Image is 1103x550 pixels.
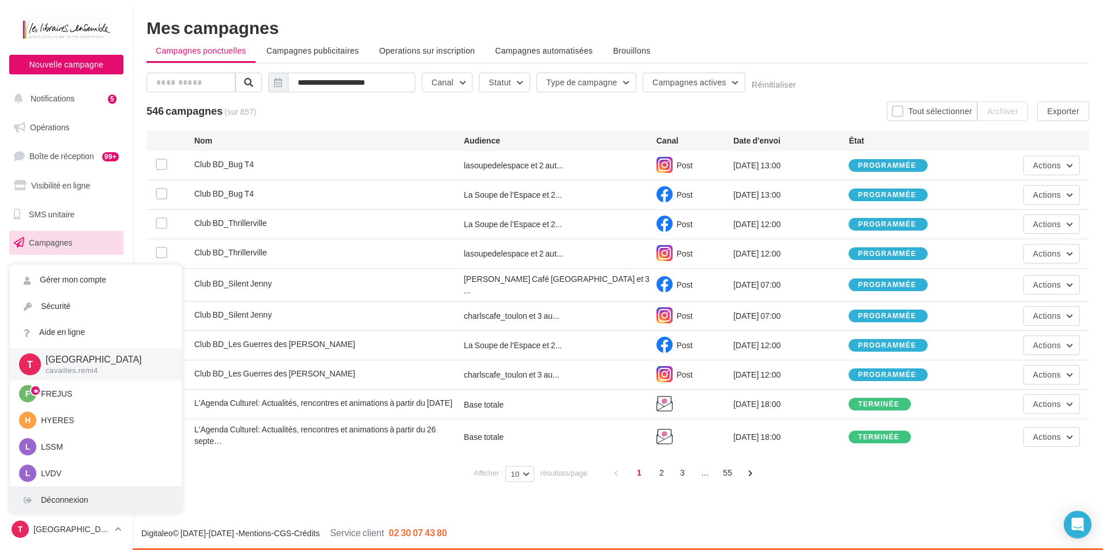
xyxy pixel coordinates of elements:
[238,528,271,538] a: Mentions
[31,180,90,190] span: Visibilité en ligne
[25,441,31,453] span: L
[194,278,272,288] span: Club BD_Silent Jenny
[733,340,849,351] div: [DATE] 12:00
[1033,311,1061,321] span: Actions
[677,190,693,199] span: Post
[858,312,916,320] div: programmée
[537,73,636,92] button: Type de campagne
[858,371,916,379] div: programmée
[194,424,436,446] span: L'Agenda Culturel: Actualités, rencontres et animations à partir du 26 septembre
[1033,248,1061,258] span: Actions
[29,151,94,161] span: Boîte de réception
[464,369,559,381] span: charlscafe_toulon et 3 au...
[849,135,964,146] div: État
[511,469,519,479] span: 10
[1033,340,1061,350] span: Actions
[464,135,656,146] div: Audience
[194,339,355,349] span: Club BD_Les Guerres des Lucas II
[379,46,475,55] span: Operations sur inscription
[10,293,182,319] a: Sécurité
[7,288,126,312] a: Médiathèque
[673,464,692,482] span: 3
[33,523,110,535] p: [GEOGRAPHIC_DATA]
[1023,306,1080,326] button: Actions
[141,528,172,538] a: Digitaleo
[1023,156,1080,175] button: Actions
[29,238,73,247] span: Campagnes
[25,468,31,479] span: L
[677,160,693,170] span: Post
[630,464,648,482] span: 1
[41,468,168,479] p: LVDV
[733,160,849,171] div: [DATE] 13:00
[1033,399,1061,409] span: Actions
[495,46,592,55] span: Campagnes automatisées
[479,73,530,92] button: Statut
[733,189,849,201] div: [DATE] 13:00
[194,189,254,198] span: Club BD_Bug T4
[733,219,849,230] div: [DATE] 12:00
[613,46,651,55] span: Brouillons
[1023,427,1080,447] button: Actions
[7,317,126,341] a: Calendrier
[1023,185,1080,205] button: Actions
[464,399,504,410] div: Base totale
[141,528,447,538] span: © [DATE]-[DATE] - - -
[1023,214,1080,234] button: Actions
[194,368,355,378] span: Club BD_Les Guerres des Lucas II
[858,434,899,441] div: terminée
[733,135,849,146] div: Date d'envoi
[652,464,671,482] span: 2
[10,319,182,345] a: Aide en ligne
[1023,336,1080,355] button: Actions
[464,310,559,322] span: charlscafe_toulon et 3 au...
[31,93,74,103] span: Notifications
[858,281,916,289] div: programmée
[1033,432,1061,442] span: Actions
[41,388,168,400] p: FREJUS
[7,86,121,111] button: Notifications 5
[718,464,737,482] span: 55
[474,468,500,479] span: Afficher
[677,370,693,379] span: Post
[858,342,916,349] div: programmée
[7,259,126,284] a: Contacts
[733,279,849,291] div: [DATE] 07:00
[1033,160,1061,170] span: Actions
[194,247,267,257] span: Club BD_Thrillerville
[422,73,472,92] button: Canal
[7,174,126,198] a: Visibilité en ligne
[733,248,849,259] div: [DATE] 12:00
[858,162,916,169] div: programmée
[977,101,1028,121] button: Archiver
[643,73,745,92] button: Campagnes actives
[464,248,563,259] span: lasoupedelespace et 2 aut...
[1033,370,1061,379] span: Actions
[1033,190,1061,199] span: Actions
[9,518,123,540] a: T [GEOGRAPHIC_DATA]
[294,528,320,538] a: Crédits
[147,104,223,117] span: 546 campagnes
[267,46,359,55] span: Campagnes publicitaires
[1033,280,1061,289] span: Actions
[1064,511,1091,538] div: Open Intercom Messenger
[464,189,562,201] span: La Soupe de l'Espace et 2...
[46,366,163,376] p: cavailles.remi4
[677,340,693,350] span: Post
[464,219,562,230] span: La Soupe de l'Espace et 2...
[41,415,168,426] p: HYERES
[464,431,504,443] div: Base totale
[677,311,693,321] span: Post
[25,415,31,426] span: H
[1033,219,1061,229] span: Actions
[1023,365,1080,385] button: Actions
[10,267,182,293] a: Gérer mon compte
[464,340,562,351] span: La Soupe de l'Espace et 2...
[108,95,117,104] div: 5
[27,357,33,371] span: T
[9,55,123,74] button: Nouvelle campagne
[102,152,119,161] div: 99+
[29,209,74,219] span: SMS unitaire
[505,466,534,482] button: 10
[1037,101,1089,121] button: Exporter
